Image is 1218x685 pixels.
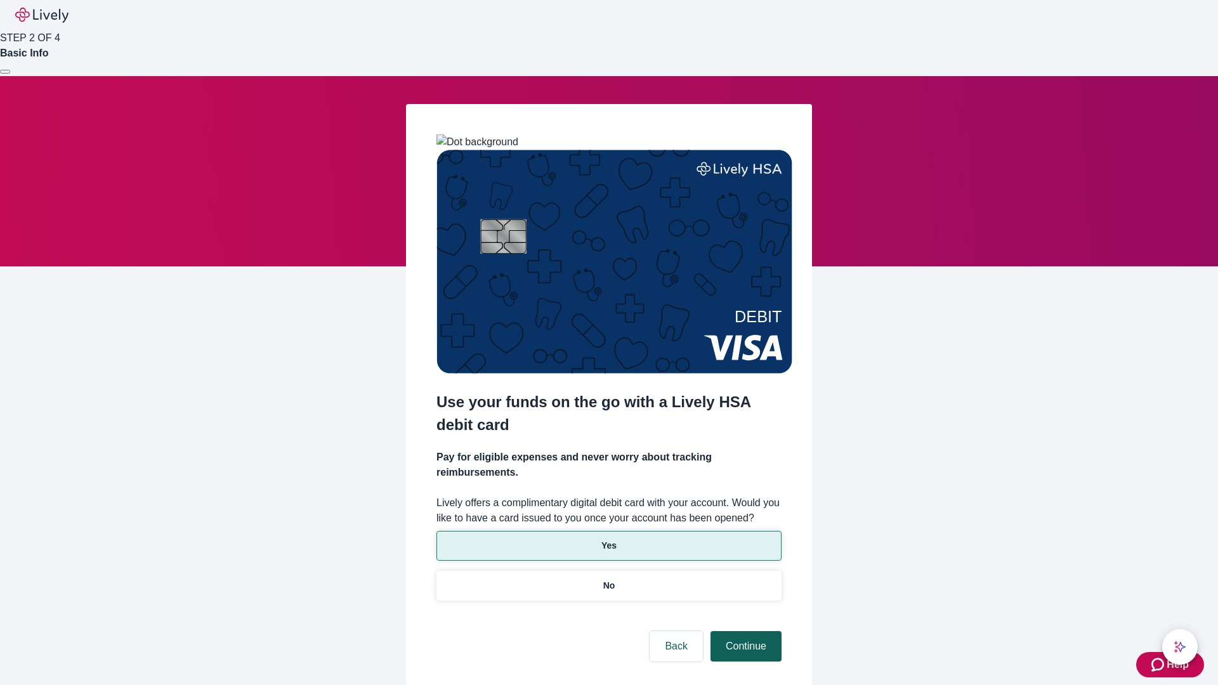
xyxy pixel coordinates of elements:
img: Dot background [436,134,518,150]
button: Back [650,631,703,662]
button: No [436,571,782,601]
button: Continue [710,631,782,662]
img: Lively [15,8,69,23]
h4: Pay for eligible expenses and never worry about tracking reimbursements. [436,450,782,480]
button: Zendesk support iconHelp [1136,652,1204,677]
button: chat [1162,629,1198,665]
span: Help [1167,657,1189,672]
p: No [603,579,615,592]
svg: Lively AI Assistant [1174,641,1186,653]
h2: Use your funds on the go with a Lively HSA debit card [436,391,782,436]
svg: Zendesk support icon [1151,657,1167,672]
label: Lively offers a complimentary digital debit card with your account. Would you like to have a card... [436,495,782,526]
button: Yes [436,531,782,561]
p: Yes [601,539,617,552]
img: Debit card [436,150,792,374]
